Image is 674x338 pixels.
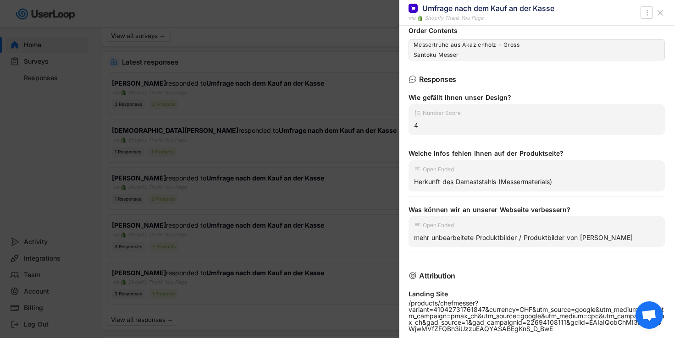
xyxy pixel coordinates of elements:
div: Landing Site [409,291,665,297]
div: Open Ended [423,167,454,172]
div: Chat öffnen [635,301,663,329]
div: Number Score [423,110,461,116]
div: Was können wir an unserer Webseite verbessern? [409,206,657,214]
div: Order Contents [409,27,665,34]
div: Wie gefällt Ihnen unser Design? [409,93,657,102]
div: Attribution [419,272,650,279]
div: Open Ended [423,223,454,228]
div: Umfrage nach dem Kauf an der Kasse [422,3,554,13]
div: Herkunft des Damaststahls (Messermaterials) [414,178,659,186]
div: 4 [414,121,659,130]
div: Shopify Thank You Page [425,14,483,22]
div: /products/chefmesser?variant=41042731761847&currency=CHF&utm_source=google&utm_medium=ppc&utm_cam... [409,300,665,332]
div: via [409,14,415,22]
div: Messertruhe aus Akazienholz - Gross [414,41,660,49]
div: Santoku Messer [414,51,660,59]
div: Welche Infos fehlen Ihnen auf der Produktseite? [409,149,657,158]
div: Responses [419,76,650,83]
div: mehr unbearbeitete Produktbilder / Produktbilder von [PERSON_NAME] [414,234,659,242]
img: 1156660_ecommerce_logo_shopify_icon%20%281%29.png [417,16,423,21]
text:  [646,8,648,17]
button:  [642,7,652,18]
